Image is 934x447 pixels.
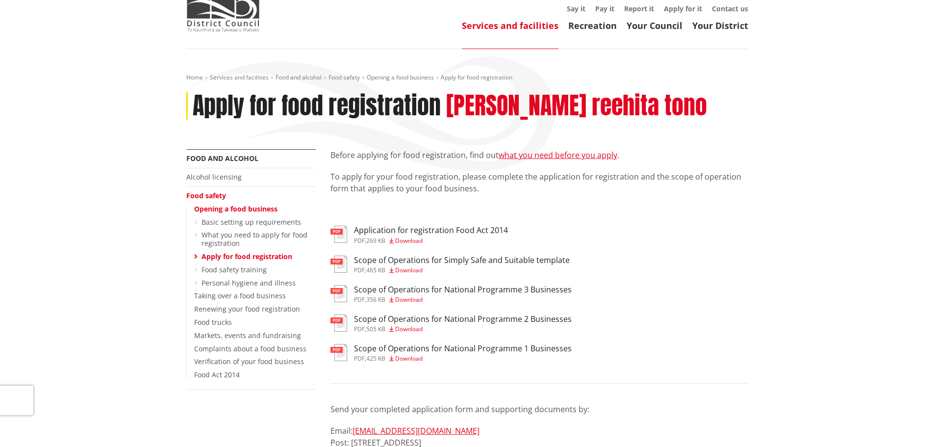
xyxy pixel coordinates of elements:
[330,256,347,273] img: document-pdf.svg
[354,226,508,235] h3: Application for registration Food Act 2014
[330,285,572,303] a: Scope of Operations for National Programme 3 Businesses pdf,356 KB Download
[354,267,570,273] div: ,
[367,73,434,81] a: Opening a food business
[186,191,226,200] a: Food safety
[194,370,240,379] a: Food Act 2014
[395,295,423,304] span: Download
[202,230,307,248] a: What you need to apply for food registration
[194,344,306,353] a: Complaints about a food business
[330,344,572,362] a: Scope of Operations for National Programme 1 Businesses pdf,425 KB Download
[330,403,748,415] p: Send your completed application form and supporting documents by:
[330,315,572,332] a: Scope of Operations for National Programme 2 Businesses pdf,505 KB Download
[395,354,423,363] span: Download
[202,217,301,227] a: Basic setting up requirements
[567,4,585,13] a: Say it
[354,295,365,304] span: pdf
[210,73,269,81] a: Services and facilities
[627,20,682,31] a: Your Council
[330,226,347,243] img: document-pdf.svg
[276,73,322,81] a: Food and alcohol
[202,265,267,274] a: Food safety training
[354,256,570,265] h3: Scope of Operations for Simply Safe and Suitable template
[330,344,347,361] img: document-pdf.svg
[194,291,286,300] a: Taking over a food business
[186,172,242,182] a: Alcohol licensing
[186,73,203,81] a: Home
[366,295,385,304] span: 356 KB
[194,317,232,327] a: Food trucks
[446,92,707,120] h2: [PERSON_NAME] reehita tono
[354,354,365,363] span: pdf
[186,74,748,82] nav: breadcrumb
[499,150,617,160] a: what you need before you apply
[186,154,258,163] a: Food and alcohol
[395,237,423,245] span: Download
[692,20,748,31] a: Your District
[395,325,423,333] span: Download
[441,73,512,81] span: Apply for food registration
[194,331,301,340] a: Markets, events and fundraising
[354,238,508,244] div: ,
[330,315,347,332] img: document-pdf.svg
[354,315,572,324] h3: Scope of Operations for National Programme 2 Businesses
[462,20,558,31] a: Services and facilities
[202,278,296,288] a: Personal hygiene and illness
[354,356,572,362] div: ,
[354,266,365,274] span: pdf
[889,406,924,441] iframe: Messenger Launcher
[366,354,385,363] span: 425 KB
[354,237,365,245] span: pdf
[330,285,347,302] img: document-pdf.svg
[354,325,365,333] span: pdf
[328,73,360,81] a: Food safety
[330,256,570,273] a: Scope of Operations for Simply Safe and Suitable template pdf,465 KB Download
[194,204,278,213] a: Opening a food business
[354,344,572,353] h3: Scope of Operations for National Programme 1 Businesses
[595,4,614,13] a: Pay it
[366,266,385,274] span: 465 KB
[354,326,572,332] div: ,
[194,304,300,314] a: Renewing your food registration
[353,425,480,436] a: [EMAIL_ADDRESS][DOMAIN_NAME]
[354,297,572,303] div: ,
[194,357,304,366] a: Verification of your food business
[366,325,385,333] span: 505 KB
[395,266,423,274] span: Download
[354,285,572,294] h3: Scope of Operations for National Programme 3 Businesses
[624,4,654,13] a: Report it
[193,92,441,120] h1: Apply for food registration
[330,149,748,161] p: Before applying for food registration, find out .
[202,252,292,261] a: Apply for food registration
[712,4,748,13] a: Contact us
[330,171,748,194] p: To apply for your food registration, please complete the application for registration and the sco...
[664,4,702,13] a: Apply for it
[568,20,617,31] a: Recreation
[330,226,508,243] a: Application for registration Food Act 2014 pdf,269 KB Download
[366,237,385,245] span: 269 KB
